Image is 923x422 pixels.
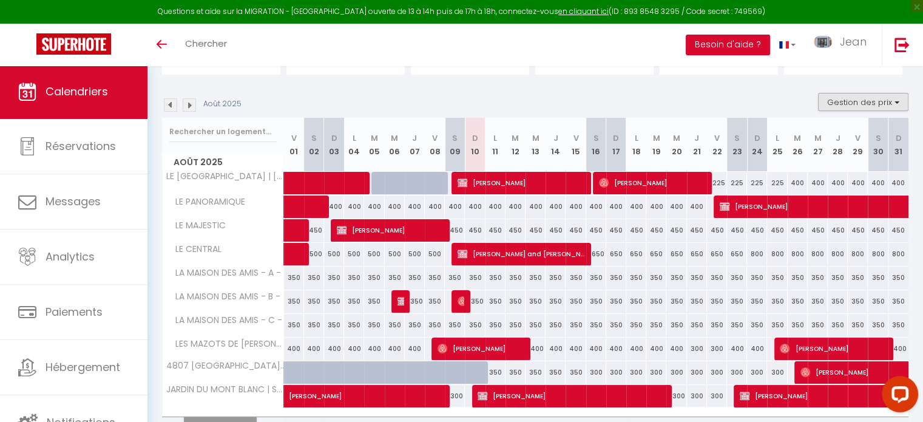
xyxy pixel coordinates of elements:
div: 400 [747,338,767,360]
div: 400 [304,338,324,360]
div: 400 [385,338,405,360]
div: 350 [707,267,727,289]
p: Août 2025 [203,98,242,110]
div: 400 [505,196,526,218]
abbr: L [635,132,638,144]
div: 400 [687,196,707,218]
div: 400 [626,338,646,360]
span: Réservations [46,138,116,154]
div: 350 [566,361,586,384]
div: 350 [747,267,767,289]
div: 450 [586,219,606,242]
div: 400 [626,196,646,218]
span: [PERSON_NAME] [599,171,706,194]
div: 350 [888,267,908,289]
div: 400 [727,338,747,360]
div: 650 [606,243,626,265]
div: 400 [465,196,485,218]
div: 350 [364,290,384,313]
abbr: M [794,132,801,144]
div: 800 [788,243,808,265]
div: 450 [687,219,707,242]
div: 350 [505,290,526,313]
abbr: D [613,132,619,144]
div: 350 [848,290,868,313]
div: 350 [828,290,848,313]
th: 09 [445,118,465,172]
th: 20 [666,118,686,172]
div: 350 [888,290,908,313]
div: 350 [485,267,505,289]
abbr: V [714,132,720,144]
div: 400 [646,338,666,360]
span: Chercher [185,37,227,50]
a: Chercher [176,24,236,66]
abbr: L [776,132,779,144]
div: 400 [828,172,848,194]
div: 500 [364,243,384,265]
abbr: D [754,132,760,144]
div: 350 [364,314,384,336]
div: 350 [566,267,586,289]
div: 350 [485,361,505,384]
div: 400 [848,172,868,194]
div: 500 [425,243,445,265]
span: [PERSON_NAME] [337,219,444,242]
div: 400 [666,338,686,360]
div: 350 [727,267,747,289]
div: 400 [385,196,405,218]
div: 350 [666,314,686,336]
abbr: D [896,132,902,144]
span: LES MAZOTS DE [PERSON_NAME] [164,338,286,351]
div: 350 [304,314,324,336]
div: 450 [707,219,727,242]
div: 350 [344,290,364,313]
div: 400 [586,338,606,360]
abbr: M [391,132,398,144]
div: 500 [405,243,425,265]
div: 350 [505,267,526,289]
input: Rechercher un logement... [169,121,277,143]
div: 300 [646,361,666,384]
div: 800 [828,243,848,265]
th: 29 [848,118,868,172]
div: 350 [767,290,787,313]
div: 350 [646,314,666,336]
div: 350 [788,267,808,289]
span: Août 2025 [163,154,283,171]
th: 08 [425,118,445,172]
abbr: M [653,132,660,144]
th: 31 [888,118,908,172]
abbr: M [371,132,378,144]
div: 650 [626,243,646,265]
div: 350 [505,314,526,336]
div: 800 [747,243,767,265]
div: 500 [344,243,364,265]
abbr: J [836,132,840,144]
div: 350 [485,290,505,313]
div: 350 [324,314,344,336]
div: 400 [344,338,364,360]
span: LE [GEOGRAPHIC_DATA] | [GEOGRAPHIC_DATA] | [GEOGRAPHIC_DATA] [164,172,286,181]
div: 650 [666,243,686,265]
div: 350 [465,290,485,313]
div: 450 [747,219,767,242]
div: 300 [626,361,646,384]
div: 225 [747,172,767,194]
div: 350 [304,267,324,289]
th: 26 [788,118,808,172]
div: 450 [646,219,666,242]
div: 300 [666,361,686,384]
div: 400 [485,196,505,218]
div: 400 [606,196,626,218]
div: 350 [324,267,344,289]
span: [PERSON_NAME] [478,384,664,407]
div: 450 [546,219,566,242]
div: 350 [606,290,626,313]
div: 400 [646,196,666,218]
span: Analytics [46,249,95,264]
div: 400 [364,196,384,218]
div: 450 [808,219,828,242]
div: 400 [526,196,546,218]
abbr: L [493,132,497,144]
